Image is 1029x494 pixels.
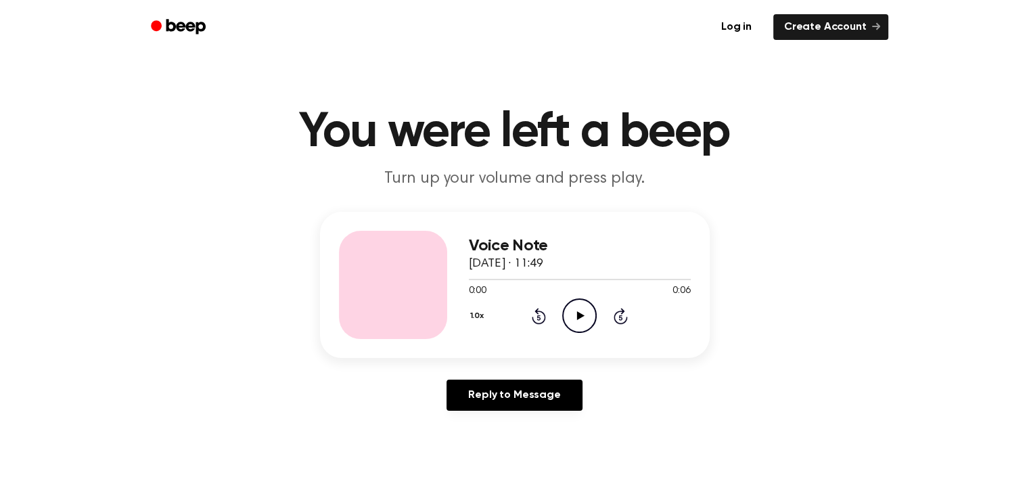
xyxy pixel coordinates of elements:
a: Reply to Message [447,380,582,411]
button: 1.0x [469,305,489,328]
span: 0:00 [469,284,486,298]
p: Turn up your volume and press play. [255,168,775,190]
h3: Voice Note [469,237,691,255]
a: Create Account [773,14,888,40]
a: Beep [141,14,218,41]
a: Log in [708,12,765,43]
h1: You were left a beep [168,108,861,157]
span: 0:06 [672,284,690,298]
span: [DATE] · 11:49 [469,258,543,270]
